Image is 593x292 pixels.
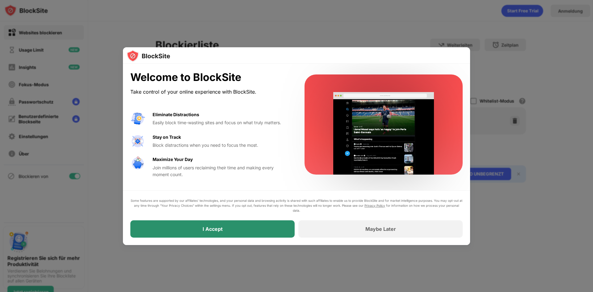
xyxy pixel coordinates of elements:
img: value-avoid-distractions.svg [130,111,145,126]
a: Privacy Policy [364,204,385,207]
div: Welcome to BlockSite [130,71,290,84]
div: Take control of your online experience with BlockSite. [130,87,290,96]
div: Easily block time-wasting sites and focus on what truly matters. [153,119,290,126]
img: logo-blocksite.svg [127,50,170,62]
div: Stay on Track [153,134,181,141]
div: Maybe Later [365,226,396,232]
div: I Accept [203,226,223,232]
div: Block distractions when you need to focus the most. [153,142,290,149]
img: value-focus.svg [130,134,145,149]
img: value-safe-time.svg [130,156,145,171]
div: Eliminate Distractions [153,111,199,118]
div: Join millions of users reclaiming their time and making every moment count. [153,164,290,178]
div: Some features are supported by our affiliates’ technologies, and your personal data and browsing ... [130,198,463,213]
div: Maximize Your Day [153,156,193,163]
